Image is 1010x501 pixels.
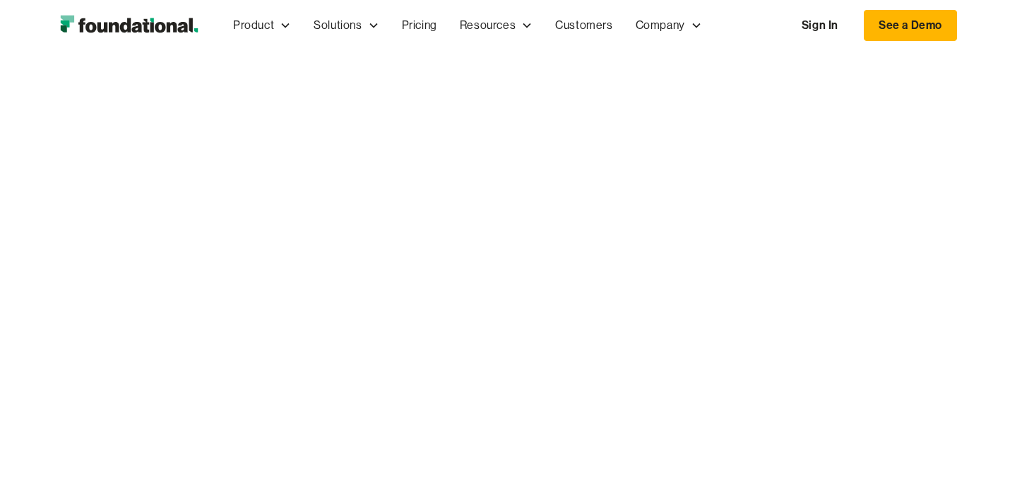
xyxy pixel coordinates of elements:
[788,11,852,40] a: Sign In
[636,16,685,35] div: Company
[53,11,205,40] img: Foundational Logo
[314,16,362,35] div: Solutions
[864,10,957,41] a: See a Demo
[460,16,516,35] div: Resources
[233,16,274,35] div: Product
[544,2,624,49] a: Customers
[391,2,448,49] a: Pricing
